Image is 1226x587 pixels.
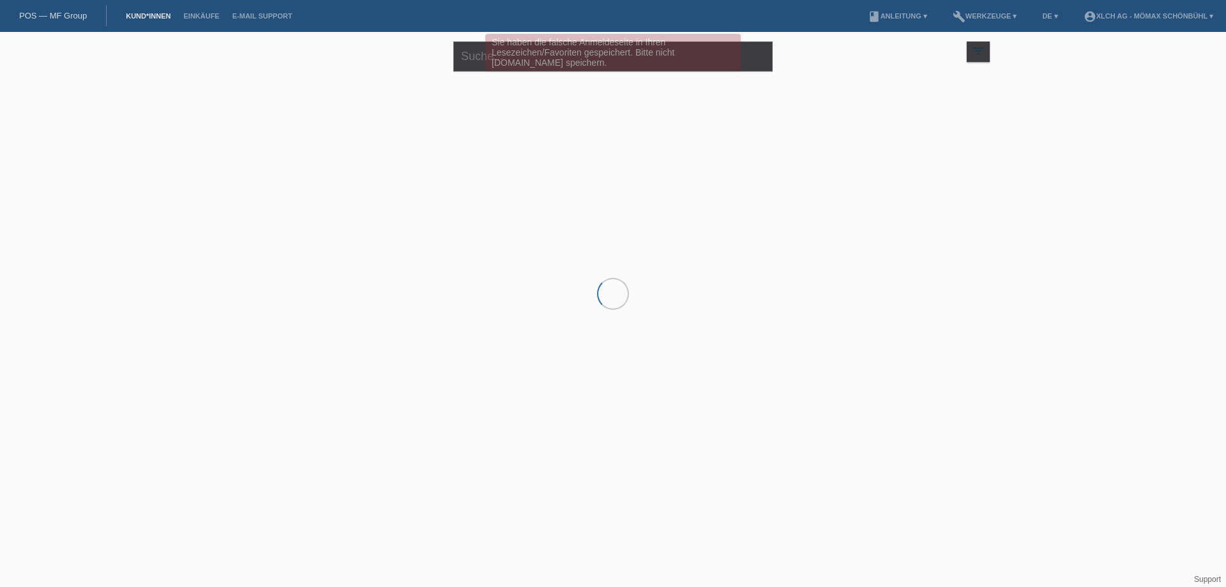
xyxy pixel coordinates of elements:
[485,34,741,71] div: Sie haben die falsche Anmeldeseite in Ihren Lesezeichen/Favoriten gespeichert. Bitte nicht [DOMAI...
[19,11,87,20] a: POS — MF Group
[226,12,299,20] a: E-Mail Support
[868,10,881,23] i: book
[1194,575,1221,584] a: Support
[861,12,934,20] a: bookAnleitung ▾
[1077,12,1220,20] a: account_circleXLCH AG - Mömax Schönbühl ▾
[177,12,225,20] a: Einkäufe
[1036,12,1064,20] a: DE ▾
[119,12,177,20] a: Kund*innen
[1084,10,1096,23] i: account_circle
[946,12,1024,20] a: buildWerkzeuge ▾
[953,10,965,23] i: build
